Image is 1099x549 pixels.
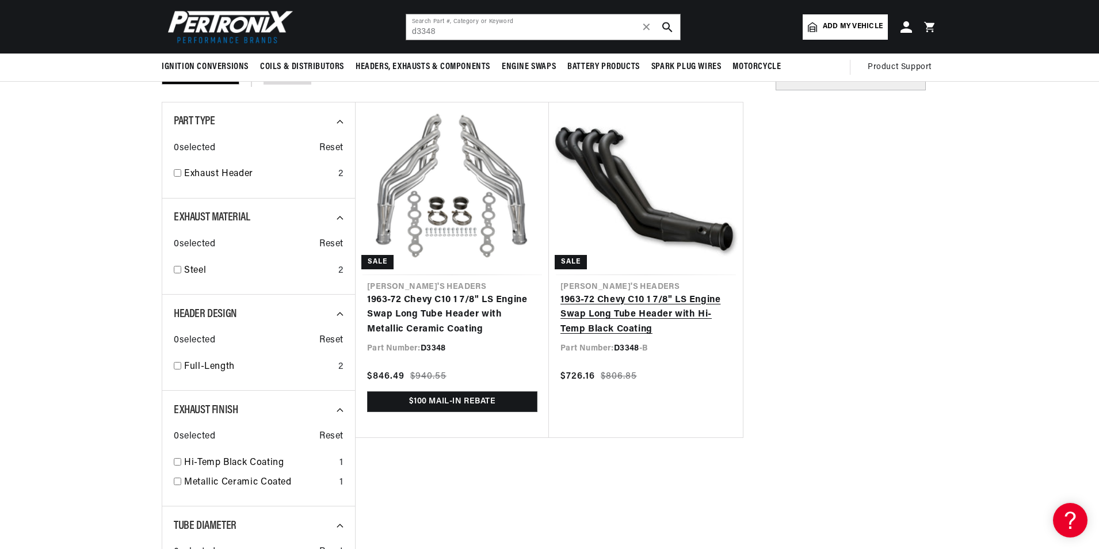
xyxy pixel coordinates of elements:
span: Reset [319,333,344,348]
img: Pertronix [162,7,294,47]
span: Motorcycle [732,61,781,73]
button: search button [655,14,680,40]
span: Part Type [174,116,215,127]
a: Full-Length [184,360,334,375]
a: Steel [184,264,334,279]
div: 1 [339,475,344,490]
summary: Spark Plug Wires [646,54,727,81]
input: Search Part #, Category or Keyword [406,14,680,40]
span: 0 selected [174,237,215,252]
span: 0 selected [174,333,215,348]
summary: Ignition Conversions [162,54,254,81]
a: Add my vehicle [803,14,888,40]
span: Reset [319,237,344,252]
span: Reset [319,429,344,444]
a: 1963-72 Chevy C10 1 7/8" LS Engine Swap Long Tube Header with Hi-Temp Black Coating [560,293,731,337]
a: Metallic Ceramic Coated [184,475,335,490]
div: 2 [338,264,344,279]
span: Exhaust Material [174,212,250,223]
span: Headers, Exhausts & Components [356,61,490,73]
summary: Motorcycle [727,54,787,81]
span: Engine Swaps [502,61,556,73]
span: Tube Diameter [174,520,236,532]
div: 2 [338,360,344,375]
div: 1 [339,456,344,471]
span: Coils & Distributors [260,61,344,73]
span: Exhaust Finish [174,405,238,416]
span: Add my vehicle [823,21,883,32]
span: 0 selected [174,429,215,444]
summary: Headers, Exhausts & Components [350,54,496,81]
span: Product Support [868,61,932,74]
span: Header Design [174,308,237,320]
a: 1963-72 Chevy C10 1 7/8" LS Engine Swap Long Tube Header with Metallic Ceramic Coating [367,293,537,337]
span: 0 selected [174,141,215,156]
a: Exhaust Header [184,167,334,182]
span: Spark Plug Wires [651,61,722,73]
span: Reset [319,141,344,156]
span: Ignition Conversions [162,61,249,73]
summary: Product Support [868,54,937,81]
summary: Engine Swaps [496,54,562,81]
summary: Coils & Distributors [254,54,350,81]
summary: Battery Products [562,54,646,81]
div: 2 [338,167,344,182]
a: Hi-Temp Black Coating [184,456,335,471]
span: Battery Products [567,61,640,73]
